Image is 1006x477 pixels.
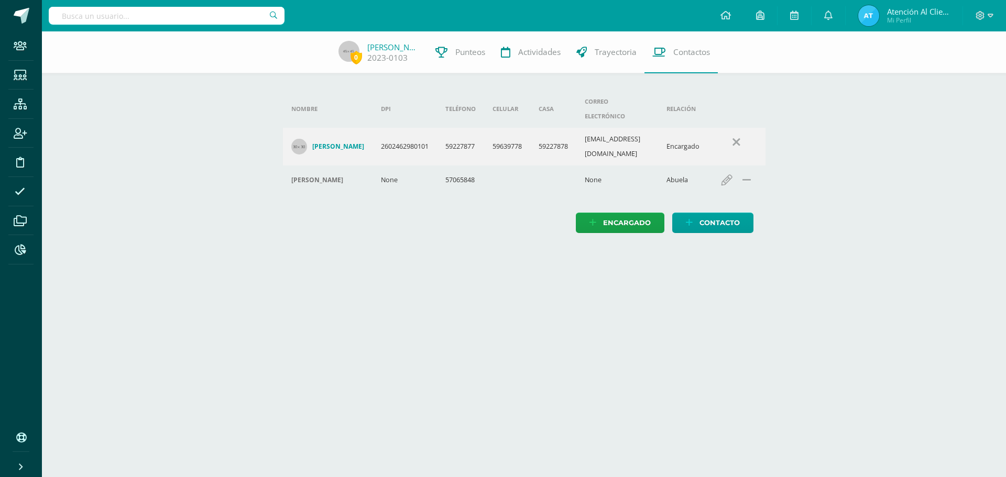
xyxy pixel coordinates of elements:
td: 59639778 [484,128,530,165]
span: 0 [351,51,362,64]
th: Correo electrónico [576,90,658,128]
a: Encargado [576,213,664,233]
div: Ana Morales [291,176,364,184]
img: ada85960de06b6a82e22853ecf293967.png [858,5,879,26]
span: Trayectoria [595,47,637,58]
td: 2602462980101 [373,128,437,165]
h4: [PERSON_NAME] [291,176,343,184]
input: Busca un usuario... [49,7,285,25]
a: Contactos [644,31,718,73]
td: Abuela [658,165,708,194]
h4: [PERSON_NAME] [312,142,364,151]
span: Mi Perfil [887,16,950,25]
img: 30x30 [291,139,307,154]
a: [PERSON_NAME] [367,42,420,52]
a: [PERSON_NAME] [291,139,364,154]
td: 57065848 [437,165,484,194]
td: Encargado [658,128,708,165]
td: [EMAIL_ADDRESS][DOMAIN_NAME] [576,128,658,165]
a: Actividades [493,31,568,73]
th: Relación [658,90,708,128]
th: Teléfono [437,90,484,128]
td: 59227878 [530,128,576,165]
th: Nombre [283,90,373,128]
span: Atención al cliente [887,6,950,17]
th: Casa [530,90,576,128]
img: 45x45 [338,41,359,62]
td: 59227877 [437,128,484,165]
th: Celular [484,90,530,128]
span: Encargado [603,213,651,232]
span: Contacto [699,213,740,232]
span: Punteos [455,47,485,58]
a: Contacto [672,213,753,233]
td: None [576,165,658,194]
th: DPI [373,90,437,128]
a: 2023-0103 [367,52,408,63]
span: Contactos [673,47,710,58]
td: None [373,165,437,194]
a: Punteos [428,31,493,73]
a: Trayectoria [568,31,644,73]
span: Actividades [518,47,561,58]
